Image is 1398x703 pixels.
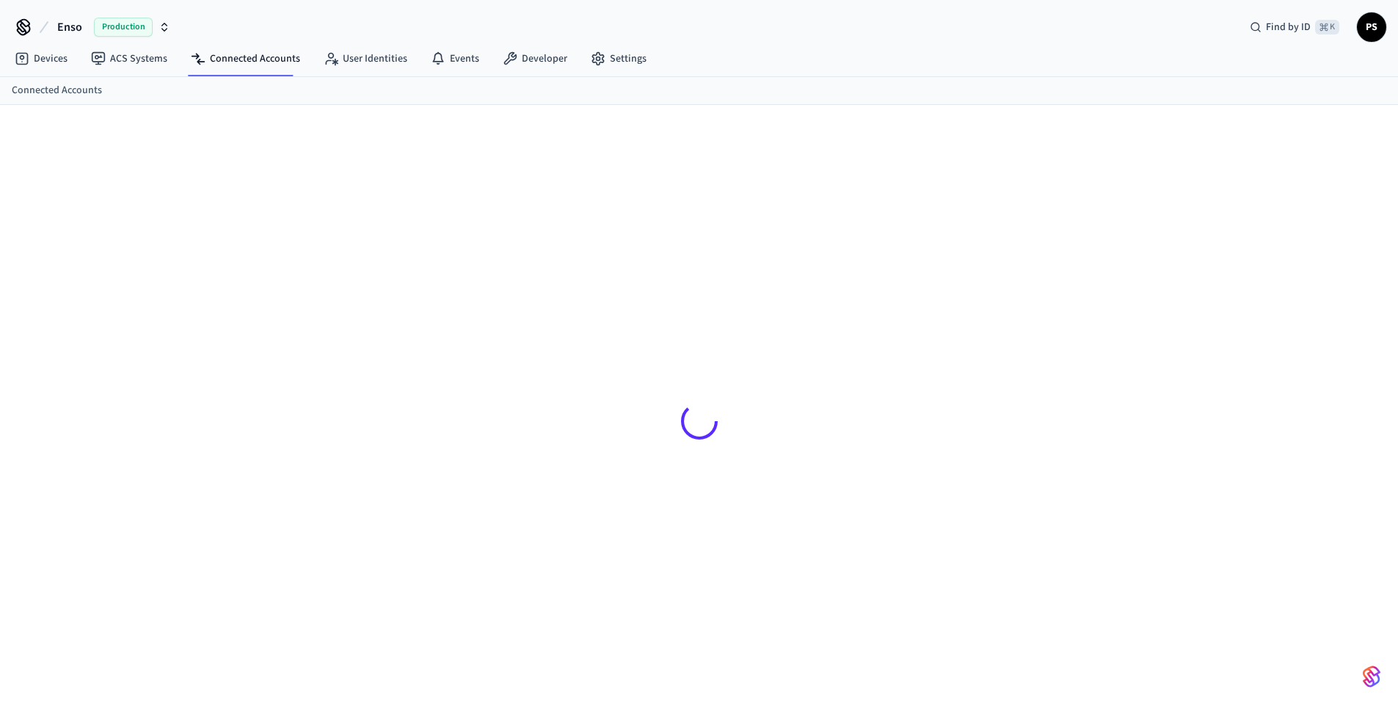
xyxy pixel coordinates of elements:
[1315,20,1339,34] span: ⌘ K
[1358,14,1385,40] span: PS
[179,45,312,72] a: Connected Accounts
[1238,14,1351,40] div: Find by ID⌘ K
[1363,665,1380,688] img: SeamLogoGradient.69752ec5.svg
[419,45,491,72] a: Events
[12,83,102,98] a: Connected Accounts
[79,45,179,72] a: ACS Systems
[94,18,153,37] span: Production
[312,45,419,72] a: User Identities
[1266,20,1311,34] span: Find by ID
[579,45,658,72] a: Settings
[1357,12,1386,42] button: PS
[57,18,82,36] span: Enso
[491,45,579,72] a: Developer
[3,45,79,72] a: Devices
